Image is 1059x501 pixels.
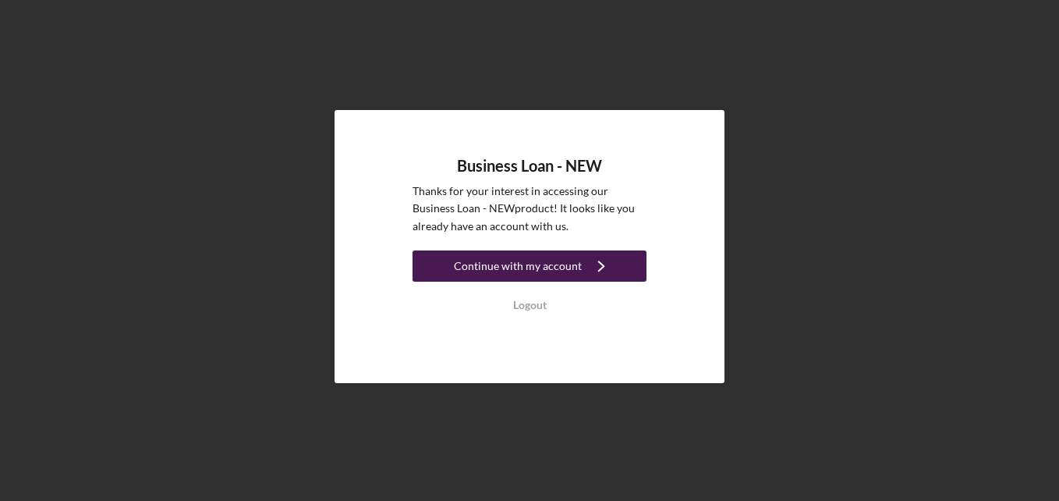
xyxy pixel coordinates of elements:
p: Thanks for your interest in accessing our Business Loan - NEW product! It looks like you already ... [413,183,646,235]
h4: Business Loan - NEW [457,157,602,175]
a: Continue with my account [413,250,646,286]
div: Logout [513,290,547,321]
div: Continue with my account [454,250,582,282]
button: Continue with my account [413,250,646,282]
button: Logout [413,290,646,321]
